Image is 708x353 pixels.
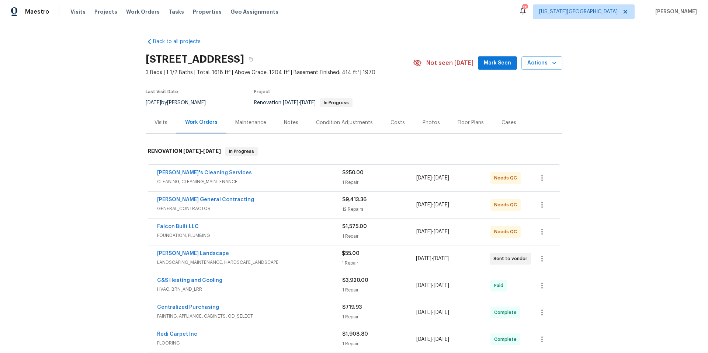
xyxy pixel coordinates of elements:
[494,174,520,182] span: Needs QC
[226,148,257,155] span: In Progress
[521,56,562,70] button: Actions
[423,119,440,126] div: Photos
[416,201,449,209] span: -
[416,229,432,234] span: [DATE]
[146,69,413,76] span: 3 Beds | 1 1/2 Baths | Total: 1618 ft² | Above Grade: 1204 ft² | Basement Finished: 414 ft² | 1970
[434,310,449,315] span: [DATE]
[342,332,368,337] span: $1,908.80
[416,337,432,342] span: [DATE]
[434,202,449,207] span: [DATE]
[146,100,161,105] span: [DATE]
[193,8,222,15] span: Properties
[527,59,556,68] span: Actions
[25,8,49,15] span: Maestro
[484,59,511,68] span: Mark Seen
[433,256,449,261] span: [DATE]
[254,90,270,94] span: Project
[70,8,86,15] span: Visits
[230,8,278,15] span: Geo Assignments
[416,256,431,261] span: [DATE]
[157,197,254,202] a: [PERSON_NAME] General Contracting
[235,119,266,126] div: Maintenance
[416,336,449,343] span: -
[652,8,697,15] span: [PERSON_NAME]
[494,201,520,209] span: Needs QC
[284,119,298,126] div: Notes
[391,119,405,126] div: Costs
[157,286,342,293] span: HVAC, BRN_AND_LRR
[146,90,178,94] span: Last Visit Date
[416,255,449,262] span: -
[342,170,364,175] span: $250.00
[342,313,416,321] div: 1 Repair
[126,8,160,15] span: Work Orders
[316,119,373,126] div: Condition Adjustments
[416,202,432,207] span: [DATE]
[342,179,416,186] div: 1 Repair
[342,251,360,256] span: $55.00
[146,56,244,63] h2: [STREET_ADDRESS]
[157,232,342,239] span: FOUNDATION, PLUMBING
[426,59,473,67] span: Not seen [DATE]
[157,251,229,256] a: [PERSON_NAME] Landscape
[342,224,367,229] span: $1,575.00
[478,56,517,70] button: Mark Seen
[94,8,117,15] span: Projects
[342,259,416,267] div: 1 Repair
[342,233,416,240] div: 1 Repair
[185,119,218,126] div: Work Orders
[157,312,342,320] span: PAINTING, APPLIANCE, CABINETS, OD_SELECT
[434,283,449,288] span: [DATE]
[434,337,449,342] span: [DATE]
[416,310,432,315] span: [DATE]
[434,229,449,234] span: [DATE]
[342,206,416,213] div: 12 Repairs
[494,228,520,235] span: Needs QC
[203,148,221,154] span: [DATE]
[283,100,298,105] span: [DATE]
[157,170,252,175] a: [PERSON_NAME]'s Cleaning Services
[157,259,342,266] span: LANDSCAPING_MAINTENANCE, HARDSCAPE_LANDSCAPE
[416,309,449,316] span: -
[493,255,530,262] span: Sent to vendor
[155,119,167,126] div: Visits
[522,4,527,12] div: 15
[157,332,197,337] a: Redi Carpet Inc
[157,205,342,212] span: GENERAL_CONTRACTOR
[157,178,342,185] span: CLEANING, CLEANING_MAINTENANCE
[157,278,222,283] a: C&S Heating and Cooling
[321,101,352,105] span: In Progress
[183,148,221,154] span: -
[254,100,353,105] span: Renovation
[300,100,316,105] span: [DATE]
[146,38,216,45] a: Back to all projects
[342,305,362,310] span: $719.93
[416,228,449,235] span: -
[183,148,201,154] span: [DATE]
[416,175,432,181] span: [DATE]
[342,340,416,347] div: 1 Repair
[539,8,618,15] span: [US_STATE][GEOGRAPHIC_DATA]
[146,140,562,163] div: RENOVATION [DATE]-[DATE]In Progress
[502,119,516,126] div: Cases
[157,305,219,310] a: Centralized Purchasing
[494,309,520,316] span: Complete
[342,197,367,202] span: $9,413.36
[157,224,199,229] a: Falcon Built LLC
[494,282,506,289] span: Paid
[169,9,184,14] span: Tasks
[416,283,432,288] span: [DATE]
[494,336,520,343] span: Complete
[434,175,449,181] span: [DATE]
[283,100,316,105] span: -
[148,147,221,156] h6: RENOVATION
[416,174,449,182] span: -
[342,286,416,294] div: 1 Repair
[244,53,257,66] button: Copy Address
[458,119,484,126] div: Floor Plans
[157,339,342,347] span: FLOORING
[416,282,449,289] span: -
[146,98,215,107] div: by [PERSON_NAME]
[342,278,368,283] span: $3,920.00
